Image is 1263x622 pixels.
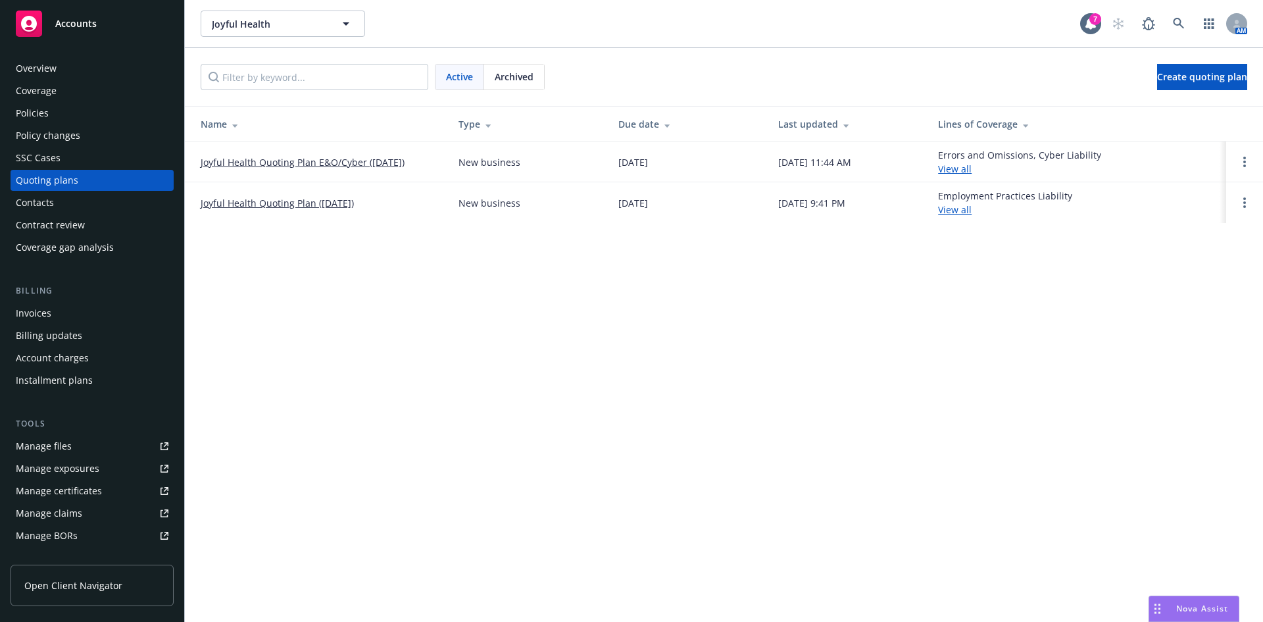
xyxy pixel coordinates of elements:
[11,103,174,124] a: Policies
[11,170,174,191] a: Quoting plans
[1089,13,1101,25] div: 7
[458,155,520,169] div: New business
[201,117,437,131] div: Name
[201,155,405,169] a: Joyful Health Quoting Plan E&O/Cyber ([DATE])
[938,163,972,175] a: View all
[1176,603,1228,614] span: Nova Assist
[16,147,61,168] div: SSC Cases
[11,503,174,524] a: Manage claims
[618,117,757,131] div: Due date
[11,325,174,346] a: Billing updates
[16,192,54,213] div: Contacts
[1237,195,1252,211] a: Open options
[11,303,174,324] a: Invoices
[212,17,326,31] span: Joyful Health
[11,237,174,258] a: Coverage gap analysis
[11,215,174,236] a: Contract review
[618,196,648,210] div: [DATE]
[778,196,845,210] div: [DATE] 9:41 PM
[11,5,174,42] a: Accounts
[495,70,533,84] span: Archived
[16,480,102,502] div: Manage certificates
[778,117,917,131] div: Last updated
[1157,64,1247,90] a: Create quoting plan
[11,458,174,479] a: Manage exposures
[938,189,1072,217] div: Employment Practices Liability
[16,58,57,79] div: Overview
[618,155,648,169] div: [DATE]
[16,436,72,457] div: Manage files
[1237,154,1252,170] a: Open options
[201,11,365,37] button: Joyful Health
[16,125,80,146] div: Policy changes
[11,348,174,369] a: Account charges
[446,70,473,84] span: Active
[16,237,114,258] div: Coverage gap analysis
[11,417,174,430] div: Tools
[1157,70,1247,83] span: Create quoting plan
[938,117,1216,131] div: Lines of Coverage
[938,203,972,216] a: View all
[1135,11,1162,37] a: Report a Bug
[11,192,174,213] a: Contacts
[458,196,520,210] div: New business
[1149,596,1239,622] button: Nova Assist
[11,125,174,146] a: Policy changes
[16,503,82,524] div: Manage claims
[11,147,174,168] a: SSC Cases
[11,480,174,502] a: Manage certificates
[1149,596,1166,621] div: Drag to move
[938,148,1101,176] div: Errors and Omissions, Cyber Liability
[11,548,174,569] a: Summary of insurance
[24,579,122,592] span: Open Client Navigator
[11,370,174,391] a: Installment plans
[55,18,97,29] span: Accounts
[11,58,174,79] a: Overview
[201,64,428,90] input: Filter by keyword...
[11,525,174,546] a: Manage BORs
[778,155,851,169] div: [DATE] 11:44 AM
[16,215,85,236] div: Contract review
[16,325,82,346] div: Billing updates
[16,370,93,391] div: Installment plans
[11,436,174,457] a: Manage files
[201,196,354,210] a: Joyful Health Quoting Plan ([DATE])
[16,170,78,191] div: Quoting plans
[16,548,116,569] div: Summary of insurance
[1196,11,1222,37] a: Switch app
[16,525,78,546] div: Manage BORs
[16,348,89,369] div: Account charges
[16,80,57,101] div: Coverage
[1166,11,1192,37] a: Search
[458,117,597,131] div: Type
[16,458,99,479] div: Manage exposures
[11,284,174,298] div: Billing
[11,80,174,101] a: Coverage
[1105,11,1131,37] a: Start snowing
[16,103,49,124] div: Policies
[16,303,51,324] div: Invoices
